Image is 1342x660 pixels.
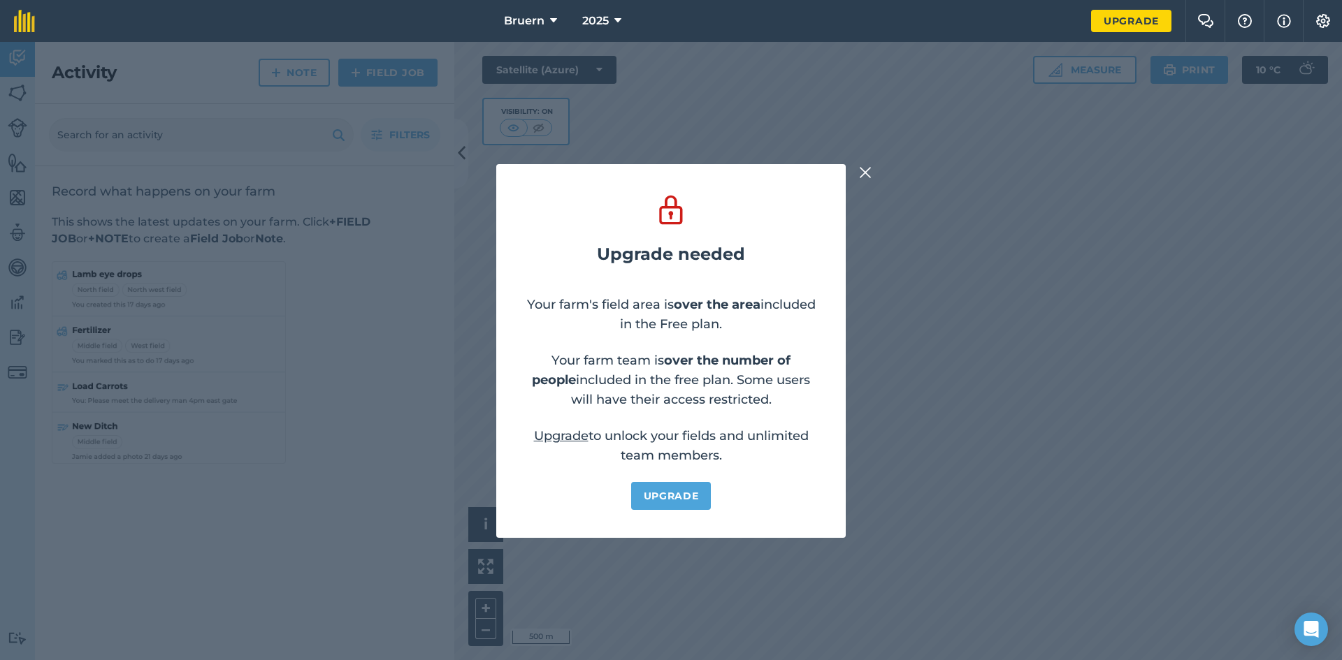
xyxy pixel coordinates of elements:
strong: over the area [674,297,760,312]
img: Two speech bubbles overlapping with the left bubble in the forefront [1197,14,1214,28]
span: 2025 [582,13,609,29]
p: Your farm's field area is included in the Free plan. [524,295,818,334]
p: Your farm team is included in the free plan. Some users will have their access restricted. [524,351,818,409]
h2: Upgrade needed [597,244,745,264]
img: svg+xml;base64,PHN2ZyB4bWxucz0iaHR0cDovL3d3dy53My5vcmcvMjAwMC9zdmciIHdpZHRoPSIyMiIgaGVpZ2h0PSIzMC... [859,164,872,181]
a: Upgrade [1091,10,1171,32]
a: Upgrade [534,428,589,443]
img: fieldmargin Logo [14,10,35,32]
span: Bruern [504,13,544,29]
img: A question mark icon [1236,14,1253,28]
img: svg+xml;base64,PHN2ZyB4bWxucz0iaHR0cDovL3d3dy53My5vcmcvMjAwMC9zdmciIHdpZHRoPSIxNyIgaGVpZ2h0PSIxNy... [1277,13,1291,29]
img: A cog icon [1315,14,1332,28]
a: Upgrade [631,482,712,510]
p: to unlock your fields and unlimited team members. [524,426,818,465]
div: Open Intercom Messenger [1294,613,1328,646]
